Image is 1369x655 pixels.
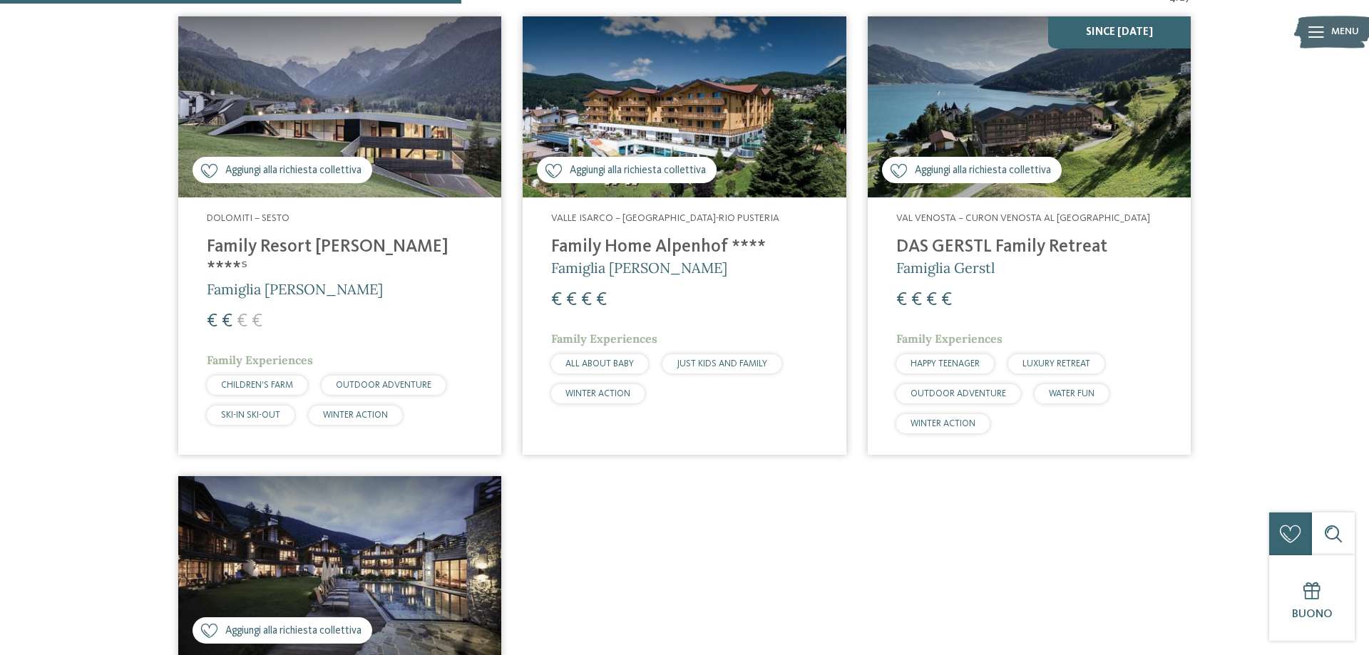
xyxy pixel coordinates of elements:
span: € [596,291,607,309]
span: Val Venosta – Curon Venosta al [GEOGRAPHIC_DATA] [896,213,1150,223]
span: € [911,291,922,309]
span: € [551,291,562,309]
span: € [207,312,217,331]
span: Family Experiences [896,331,1003,346]
span: Valle Isarco – [GEOGRAPHIC_DATA]-Rio Pusteria [551,213,779,223]
span: € [566,291,577,309]
span: WATER FUN [1049,389,1094,398]
img: Family Resort Rainer ****ˢ [178,16,501,198]
span: € [941,291,952,309]
span: Family Experiences [551,331,657,346]
span: Famiglia [PERSON_NAME] [551,259,727,277]
span: Family Experiences [207,353,313,367]
img: Cercate un hotel per famiglie? Qui troverete solo i migliori! [868,16,1191,198]
span: WINTER ACTION [565,389,630,398]
span: Famiglia Gerstl [896,259,995,277]
span: Aggiungi alla richiesta collettiva [915,163,1051,178]
a: Cercate un hotel per famiglie? Qui troverete solo i migliori! Aggiungi alla richiesta collettiva ... [868,16,1191,455]
span: WINTER ACTION [911,419,975,428]
h4: Family Resort [PERSON_NAME] ****ˢ [207,237,473,279]
span: € [252,312,262,331]
span: JUST KIDS AND FAMILY [677,359,767,368]
span: CHILDREN’S FARM [221,381,293,390]
span: Aggiungi alla richiesta collettiva [225,624,362,639]
span: LUXURY RETREAT [1022,359,1090,368]
a: Cercate un hotel per famiglie? Qui troverete solo i migliori! Aggiungi alla richiesta collettiva ... [178,16,501,455]
a: Cercate un hotel per famiglie? Qui troverete solo i migliori! Aggiungi alla richiesta collettiva ... [523,16,846,455]
span: € [237,312,247,331]
img: Family Home Alpenhof **** [523,16,846,198]
span: WINTER ACTION [323,411,388,420]
h4: DAS GERSTL Family Retreat [896,237,1162,258]
span: OUTDOOR ADVENTURE [336,381,431,390]
span: € [581,291,592,309]
h4: Family Home Alpenhof **** [551,237,817,258]
span: Aggiungi alla richiesta collettiva [570,163,706,178]
span: OUTDOOR ADVENTURE [911,389,1006,398]
span: € [926,291,937,309]
span: Famiglia [PERSON_NAME] [207,280,383,298]
a: Buono [1269,555,1355,641]
span: HAPPY TEENAGER [911,359,980,368]
span: Aggiungi alla richiesta collettiva [225,163,362,178]
span: ALL ABOUT BABY [565,359,634,368]
span: Dolomiti – Sesto [207,213,289,223]
span: € [222,312,232,331]
span: Buono [1292,609,1333,620]
span: SKI-IN SKI-OUT [221,411,280,420]
span: € [896,291,907,309]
